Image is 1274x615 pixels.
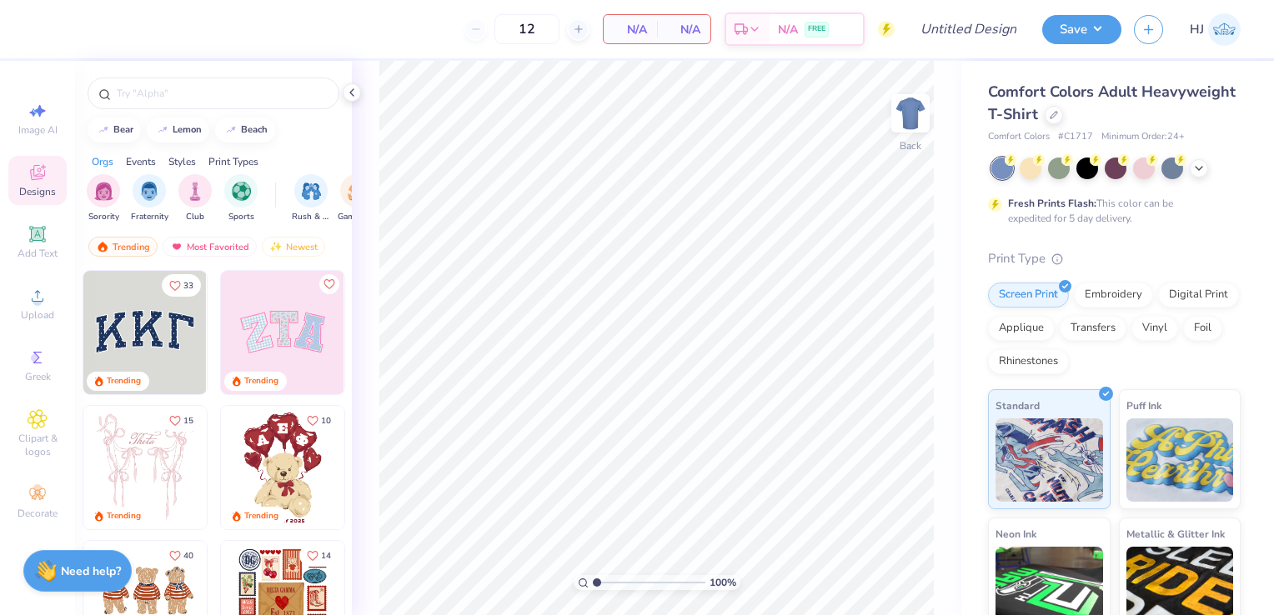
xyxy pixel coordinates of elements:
[996,397,1040,414] span: Standard
[88,117,141,142] button: bear
[131,174,168,223] div: filter for Fraternity
[232,182,251,201] img: Sports Image
[996,525,1036,542] span: Neon Ink
[894,97,927,130] img: Back
[18,247,58,260] span: Add Text
[321,552,331,560] span: 14
[221,271,344,394] img: 9980f5e8-e6a1-4b4a-8839-2b0e9349023c
[178,174,212,223] button: filter button
[224,174,258,223] div: filter for Sports
[8,432,67,458] span: Clipart & logos
[988,82,1236,124] span: Comfort Colors Adult Heavyweight T-Shirt
[988,282,1069,307] div: Screen Print
[988,349,1069,374] div: Rhinestones
[21,308,54,322] span: Upload
[178,174,212,223] div: filter for Club
[1058,130,1093,144] span: # C1717
[244,510,278,522] div: Trending
[61,563,121,579] strong: Need help?
[1126,525,1225,542] span: Metallic & Glitter Ink
[348,182,367,201] img: Game Day Image
[292,174,330,223] div: filter for Rush & Bid
[25,370,51,383] span: Greek
[1074,282,1153,307] div: Embroidery
[147,117,209,142] button: lemon
[96,241,109,252] img: trending.gif
[126,154,156,169] div: Events
[88,237,158,257] div: Trending
[183,282,193,290] span: 33
[224,125,238,135] img: trend_line.gif
[162,274,201,297] button: Like
[87,174,120,223] div: filter for Sorority
[107,510,141,522] div: Trending
[1131,316,1178,341] div: Vinyl
[808,23,825,35] span: FREE
[183,417,193,425] span: 15
[1126,418,1234,502] img: Puff Ink
[907,12,1030,46] input: Untitled Design
[18,507,58,520] span: Decorate
[1158,282,1239,307] div: Digital Print
[1008,196,1213,226] div: This color can be expedited for 5 day delivery.
[156,125,169,135] img: trend_line.gif
[140,182,158,201] img: Fraternity Image
[988,130,1050,144] span: Comfort Colors
[173,125,202,134] div: lemon
[208,154,258,169] div: Print Types
[292,211,330,223] span: Rush & Bid
[1183,316,1222,341] div: Foil
[83,271,207,394] img: 3b9aba4f-e317-4aa7-a679-c95a879539bd
[1101,130,1185,144] span: Minimum Order: 24 +
[988,316,1055,341] div: Applique
[168,154,196,169] div: Styles
[1042,15,1121,44] button: Save
[1208,13,1241,46] img: Hayden Joseph
[113,125,133,134] div: bear
[338,211,376,223] span: Game Day
[1008,197,1096,210] strong: Fresh Prints Flash:
[1126,397,1161,414] span: Puff Ink
[162,544,201,567] button: Like
[338,174,376,223] button: filter button
[186,182,204,201] img: Club Image
[614,21,647,38] span: N/A
[996,418,1103,502] img: Standard
[494,14,559,44] input: – –
[221,406,344,529] img: 587403a7-0594-4a7f-b2bd-0ca67a3ff8dd
[710,575,736,590] span: 100 %
[215,117,275,142] button: beach
[321,417,331,425] span: 10
[292,174,330,223] button: filter button
[162,409,201,432] button: Like
[299,544,339,567] button: Like
[83,406,207,529] img: 83dda5b0-2158-48ca-832c-f6b4ef4c4536
[163,237,257,257] div: Most Favorited
[1190,20,1204,39] span: HJ
[131,174,168,223] button: filter button
[224,174,258,223] button: filter button
[94,182,113,201] img: Sorority Image
[206,271,329,394] img: edfb13fc-0e43-44eb-bea2-bf7fc0dd67f9
[338,174,376,223] div: filter for Game Day
[900,138,921,153] div: Back
[778,21,798,38] span: N/A
[131,211,168,223] span: Fraternity
[244,375,278,387] div: Trending
[206,406,329,529] img: d12a98c7-f0f7-4345-bf3a-b9f1b718b86e
[87,174,120,223] button: filter button
[988,249,1241,268] div: Print Type
[170,241,183,252] img: most_fav.gif
[18,123,58,137] span: Image AI
[97,125,110,135] img: trend_line.gif
[115,85,329,102] input: Try "Alpha"
[88,211,119,223] span: Sorority
[186,211,204,223] span: Club
[344,271,467,394] img: 5ee11766-d822-42f5-ad4e-763472bf8dcf
[1190,13,1241,46] a: HJ
[19,185,56,198] span: Designs
[319,274,339,294] button: Like
[344,406,467,529] img: e74243e0-e378-47aa-a400-bc6bcb25063a
[302,182,321,201] img: Rush & Bid Image
[92,154,113,169] div: Orgs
